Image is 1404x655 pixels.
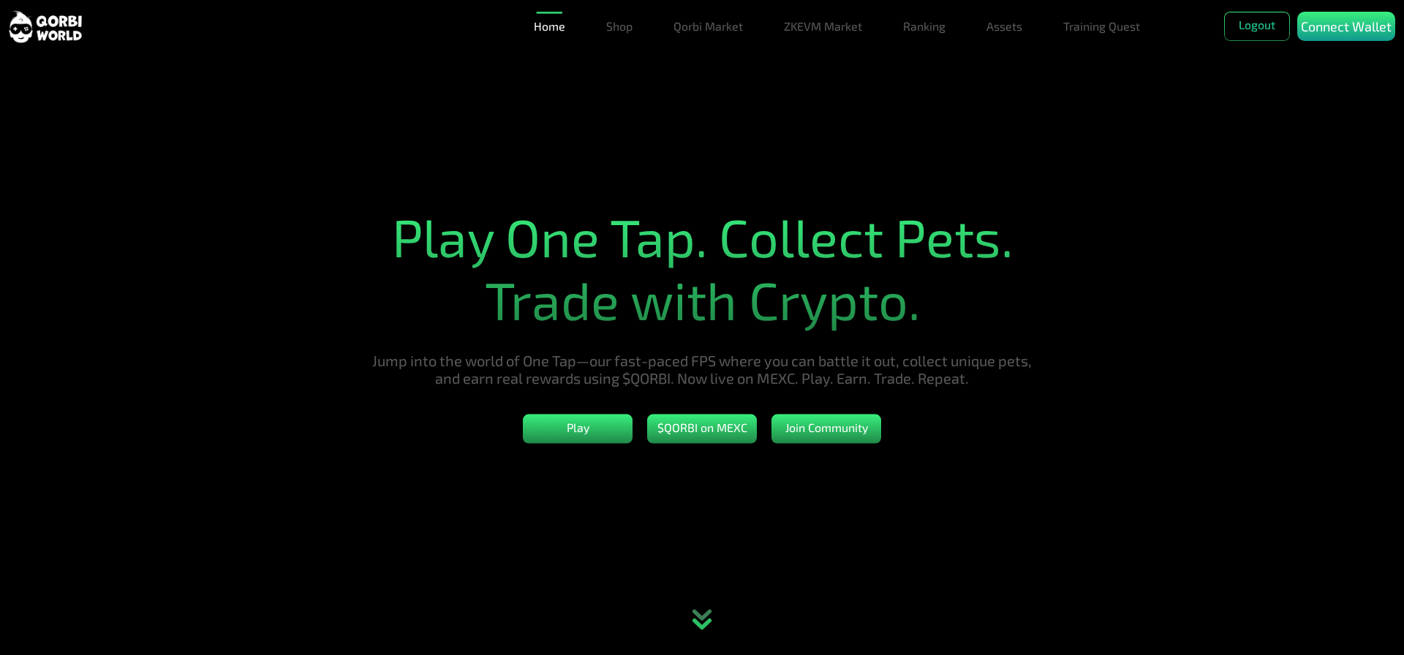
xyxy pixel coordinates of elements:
[778,12,868,41] a: ZKEVM Market
[668,12,749,41] a: Qorbi Market
[360,351,1044,386] h5: Jump into the world of One Tap—our fast-paced FPS where you can battle it out, collect unique pet...
[1224,12,1290,41] button: Logout
[600,12,638,41] a: Shop
[670,589,734,655] div: animation
[528,12,571,41] a: Home
[897,12,951,41] a: Ranking
[523,414,633,443] button: Play
[1301,17,1392,37] p: Connect Wallet
[1057,12,1146,41] a: Training Quest
[647,414,757,443] button: $QORBI on MEXC
[981,12,1028,41] a: Assets
[360,205,1044,331] h1: Play One Tap. Collect Pets. Trade with Crypto.
[9,10,82,44] img: sticky brand-logo
[771,414,881,443] button: Join Community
